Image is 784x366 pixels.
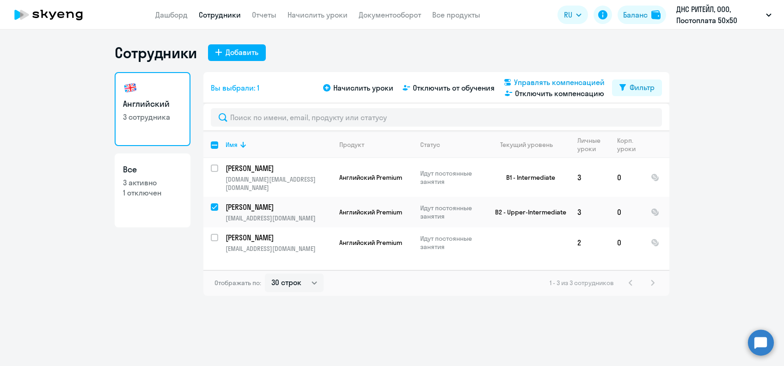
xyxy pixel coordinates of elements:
span: Начислить уроки [333,82,393,93]
a: Начислить уроки [288,10,348,19]
a: Документооборот [359,10,421,19]
p: 3 сотрудника [123,112,182,122]
a: Отчеты [252,10,276,19]
div: Продукт [339,140,364,149]
div: Продукт [339,140,412,149]
a: Все продукты [432,10,480,19]
span: Вы выбрали: 1 [211,82,259,93]
span: Английский Premium [339,238,402,247]
button: Балансbalance [618,6,666,24]
td: B1 - Intermediate [484,158,570,197]
td: 2 [570,227,610,258]
span: Управлять компенсацией [514,77,605,88]
a: [PERSON_NAME] [226,163,331,173]
span: RU [564,9,572,20]
div: Корп. уроки [617,136,637,153]
a: Все3 активно1 отключен [115,153,190,227]
a: Сотрудники [199,10,241,19]
div: Имя [226,140,238,149]
p: [PERSON_NAME] [226,232,330,243]
td: 0 [610,227,643,258]
button: Добавить [208,44,266,61]
p: [PERSON_NAME] [226,202,330,212]
h3: Английский [123,98,182,110]
div: Имя [226,140,331,149]
button: ДНС РИТЕЙЛ, ООО, Постоплата 50х50 [672,4,776,26]
a: Дашборд [155,10,188,19]
td: 0 [610,197,643,227]
p: [DOMAIN_NAME][EMAIL_ADDRESS][DOMAIN_NAME] [226,175,331,192]
span: Английский Premium [339,173,402,182]
td: B2 - Upper-Intermediate [484,197,570,227]
h3: Все [123,164,182,176]
p: Идут постоянные занятия [420,234,484,251]
div: Статус [420,140,484,149]
div: Баланс [623,9,648,20]
p: [EMAIL_ADDRESS][DOMAIN_NAME] [226,214,331,222]
h1: Сотрудники [115,43,197,62]
div: Личные уроки [577,136,603,153]
span: Отключить от обучения [413,82,495,93]
a: [PERSON_NAME] [226,232,331,243]
td: 3 [570,197,610,227]
div: Личные уроки [577,136,609,153]
div: Текущий уровень [500,140,553,149]
span: Английский Premium [339,208,402,216]
p: Идут постоянные занятия [420,204,484,220]
div: Добавить [226,47,258,58]
td: 0 [610,158,643,197]
p: ДНС РИТЕЙЛ, ООО, Постоплата 50х50 [676,4,762,26]
span: Отображать по: [214,279,261,287]
button: RU [557,6,588,24]
input: Поиск по имени, email, продукту или статусу [211,108,662,127]
p: Идут постоянные занятия [420,169,484,186]
p: 3 активно [123,177,182,188]
span: Отключить компенсацию [515,88,604,99]
p: 1 отключен [123,188,182,198]
button: Фильтр [612,79,662,96]
div: Фильтр [630,82,655,93]
img: english [123,80,138,95]
a: Английский3 сотрудника [115,72,190,146]
div: Текущий уровень [491,140,570,149]
p: [EMAIL_ADDRESS][DOMAIN_NAME] [226,244,331,253]
div: Статус [420,140,440,149]
td: 3 [570,158,610,197]
p: [PERSON_NAME] [226,163,330,173]
span: 1 - 3 из 3 сотрудников [550,279,614,287]
div: Корп. уроки [617,136,643,153]
img: balance [651,10,661,19]
a: [PERSON_NAME] [226,202,331,212]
